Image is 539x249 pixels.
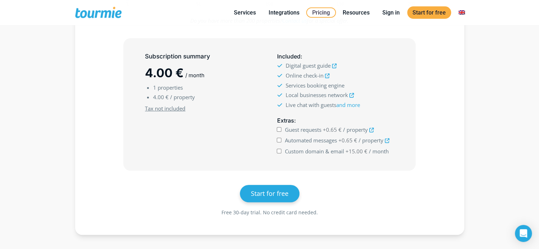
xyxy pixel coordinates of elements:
[285,126,321,133] span: Guest requests
[343,126,368,133] span: / property
[338,137,357,144] span: +0.65 €
[251,189,288,198] span: Start for free
[285,91,348,98] span: Local businesses network
[359,137,383,144] span: / property
[263,8,305,17] a: Integrations
[277,116,394,125] h5: :
[221,209,318,216] span: Free 30-day trial. No credit card needed.
[336,101,360,108] a: and more
[407,6,451,19] a: Start for free
[277,53,300,60] span: Included
[240,185,299,202] a: Start for free
[185,72,204,79] span: / month
[346,148,367,155] span: +15.00 €
[306,7,336,18] a: Pricing
[145,52,262,61] h5: Subscription summary
[285,137,337,144] span: Automated messages
[170,94,195,101] span: / property
[153,94,169,101] span: 4.00 €
[515,225,532,242] div: Open Intercom Messenger
[145,105,185,112] u: Tax not included
[285,62,330,69] span: Digital guest guide
[285,101,360,108] span: Live chat with guests
[153,84,156,91] span: 1
[285,148,344,155] span: Custom domain & email
[285,82,344,89] span: Services booking engine
[323,126,342,133] span: +0.65 €
[369,148,389,155] span: / month
[229,8,261,17] a: Services
[377,8,405,17] a: Sign in
[145,66,184,80] span: 4.00 €
[158,84,183,91] span: properties
[285,72,323,79] span: Online check-in
[277,52,394,61] h5: :
[337,8,375,17] a: Resources
[277,117,294,124] span: Extras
